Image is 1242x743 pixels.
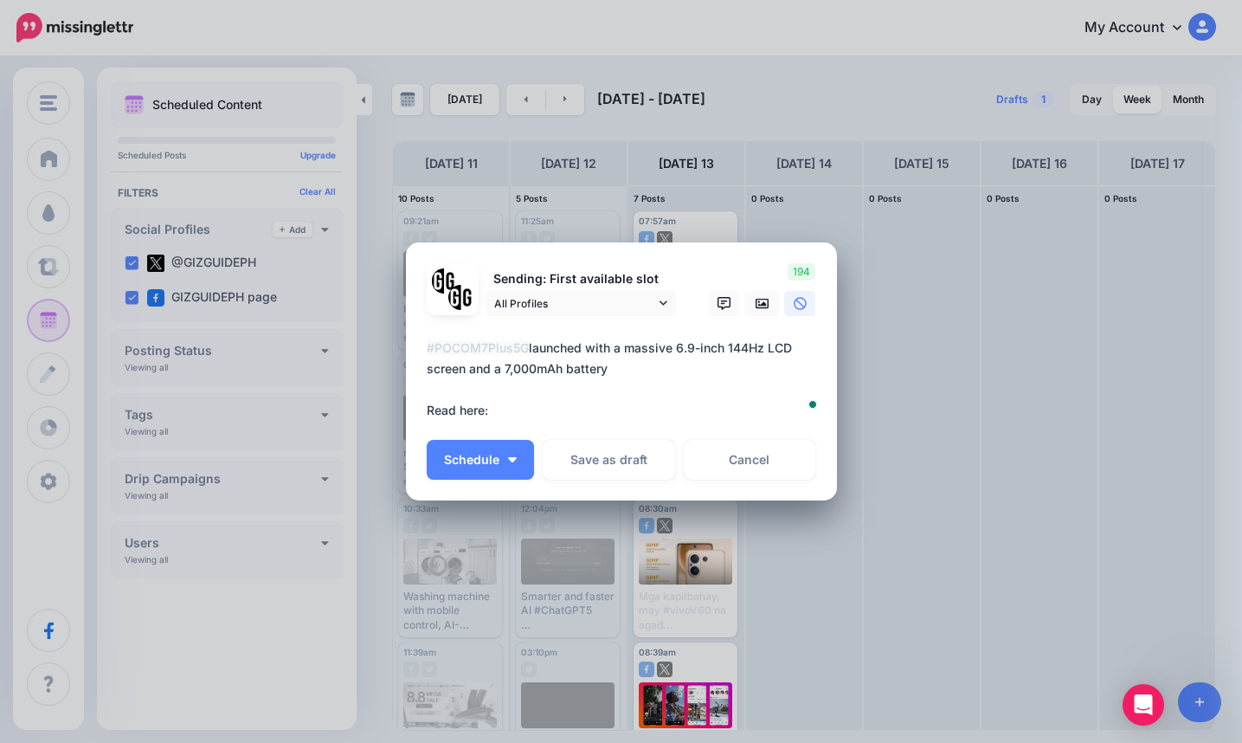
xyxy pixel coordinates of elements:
[508,457,517,462] img: arrow-down-white.png
[427,338,825,421] textarea: To enrich screen reader interactions, please activate Accessibility in Grammarly extension settings
[427,340,529,355] mark: #POCOM7Plus5G
[486,269,676,289] p: Sending: First available slot
[486,291,676,316] a: All Profiles
[444,454,499,466] span: Schedule
[788,263,815,281] span: 194
[684,440,816,480] a: Cancel
[494,294,655,313] span: All Profiles
[432,268,457,294] img: 353459792_649996473822713_4483302954317148903_n-bsa138318.png
[543,440,675,480] button: Save as draft
[448,285,473,310] img: JT5sWCfR-79925.png
[1123,684,1164,726] div: Open Intercom Messenger
[427,338,825,421] div: launched with a massive 6.9-inch 144Hz LCD screen and a 7,000mAh battery Read here:
[427,440,534,480] button: Schedule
